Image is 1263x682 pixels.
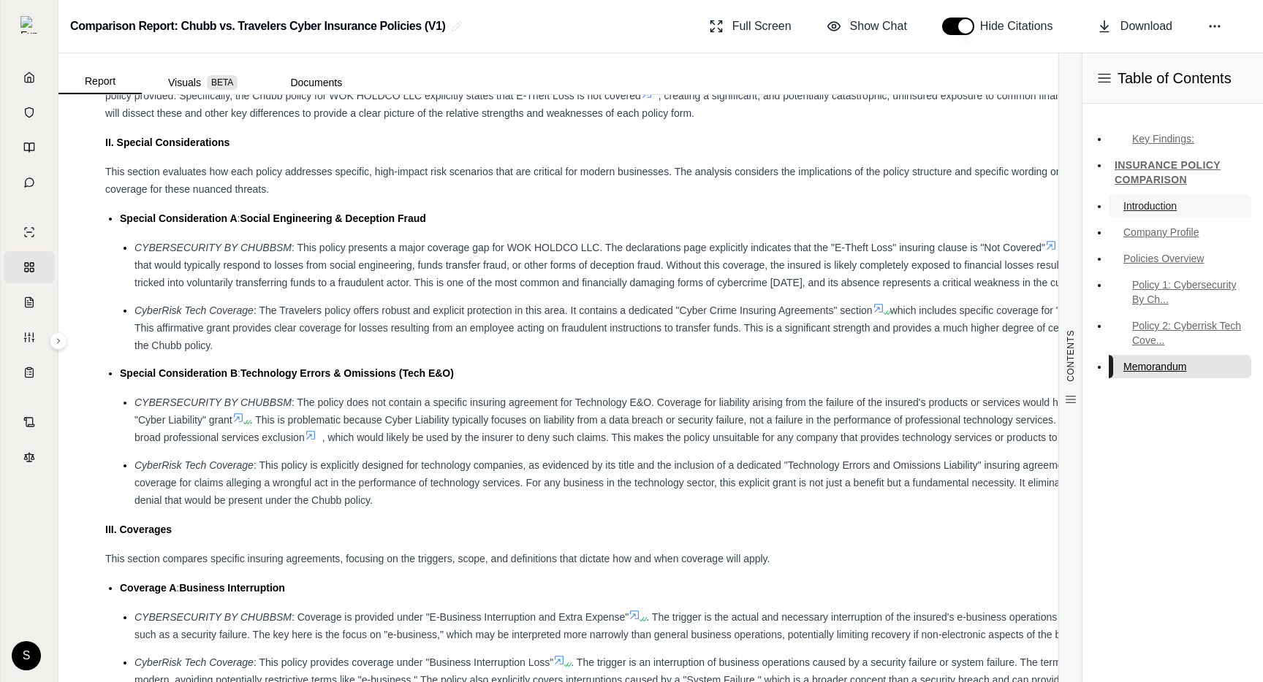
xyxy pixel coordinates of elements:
a: Introduction [1109,194,1251,218]
img: Expand sidebar [20,16,38,34]
a: Custom Report [4,321,55,353]
strong: II. Special Considerations [105,137,230,148]
span: CYBERSECURITY BY CHUBBSM [134,396,292,408]
a: Home [4,61,55,93]
button: Documents [264,71,368,94]
span: . This is problematic because Cyber Liability typically focuses on liability from a data breach o... [134,414,1213,443]
span: Table of Contents [1118,68,1232,88]
a: Policy 1: Cybersecurity By Ch... [1109,273,1251,311]
span: Download [1120,18,1172,35]
span: CyberRisk Tech Coverage [134,304,254,316]
button: Visuals [142,71,264,94]
a: Policies Overview [1109,247,1251,270]
a: Chat [4,166,55,199]
span: CYBERSECURITY BY CHUBBSM [134,242,292,253]
button: Expand sidebar [15,10,44,39]
strong: III. Coverages [105,524,172,535]
a: Policy Comparisons [4,251,55,283]
a: Policy 2: Cyberrisk Tech Cove... [1109,314,1251,352]
button: Show Chat [821,12,913,41]
span: Special Consideration B [120,367,238,379]
span: : [176,582,179,594]
button: Report [58,69,142,94]
a: Single Policy [4,216,55,248]
span: CyberRisk Tech Coverage [134,656,254,668]
span: Social Engineering & Deception Fraud [240,212,425,224]
span: Full Screen [732,18,792,35]
span: Business Interruption [179,582,285,594]
span: : The Travelers policy offers robust and explicit protection in this area. It contains a dedicate... [254,304,873,316]
button: Full Screen [703,12,797,41]
button: Expand sidebar [50,332,67,350]
a: Coverage Table [4,356,55,388]
a: Legal Search Engine [4,441,55,473]
span: CyberRisk Tech Coverage [134,459,254,471]
span: . The trigger is the actual and necessary interruption of the insured's e-business operations cau... [134,611,1214,640]
span: Coverage A [120,582,176,594]
span: . This provides clear coverage for claims alleging a wrongful act in the performance of technolog... [134,459,1188,506]
span: which includes specific coverage for "Social Engineering Fraud Loss." This affirmative grant prov... [134,304,1215,351]
span: : This policy is explicitly designed for technology companies, as evidenced by its title and the ... [254,459,1072,471]
a: Key Findings: [1109,127,1251,150]
a: Prompt Library [4,131,55,164]
span: Hide Citations [980,18,1062,35]
span: Technology Errors & Omissions (Tech E&O) [240,367,454,379]
span: : Coverage is provided under "E-Business Interruption and Extra Expense" [292,611,629,623]
span: , which would likely be used by the insurer to deny such claims. This makes the policy unsuitable... [322,432,1117,443]
a: Memorandum [1109,355,1251,378]
a: INSURANCE POLICY COMPARISON [1109,153,1251,191]
button: Download [1091,12,1178,41]
span: . This is the insuring agreement that would typically respond to losses from social engineering, ... [134,242,1205,288]
span: This section compares specific insuring agreements, focusing on the triggers, scope, and definiti... [105,553,770,564]
a: Documents Vault [4,96,55,129]
a: Contract Analysis [4,406,55,438]
a: Claim Coverage [4,286,55,318]
h2: Comparison Report: Chubb vs. Travelers Cyber Insurance Policies (V1) [70,13,445,39]
span: Show Chat [850,18,907,35]
span: : [238,367,240,379]
span: : The policy does not contain a specific insuring agreement for Technology E&O. Coverage for liab... [134,396,1212,426]
span: Special Consideration A [120,212,238,224]
span: : This policy provides coverage under "Business Interruption Loss" [254,656,553,668]
div: S [12,641,41,670]
a: Company Profile [1109,221,1251,244]
span: This section evaluates how each policy addresses specific, high-impact risk scenarios that are cr... [105,166,1207,195]
span: BETA [207,75,238,90]
span: CONTENTS [1065,330,1077,382]
span: : [238,212,240,224]
span: : This policy presents a major coverage gap for WOK HOLDCO LLC. The declarations page explicitly ... [292,242,1045,253]
span: CYBERSECURITY BY CHUBBSM [134,611,292,623]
